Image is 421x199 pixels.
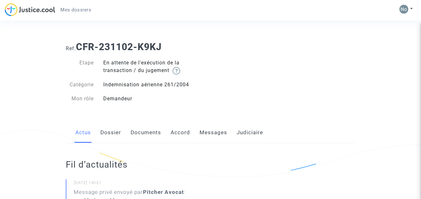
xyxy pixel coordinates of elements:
[200,122,227,143] a: Messages
[98,59,211,75] div: En attente de l'exécution de la transaction / du jugement
[61,95,98,103] div: Mon rôle
[143,189,184,195] b: Pitcher Avocat
[55,5,96,15] a: Mes dossiers
[131,122,161,143] a: Documents
[171,122,190,143] a: Accord
[173,67,180,75] img: help.svg
[60,7,91,13] span: Mes dossiers
[75,122,91,143] a: Actus
[74,180,240,188] small: [DATE] 14h31
[98,95,211,103] div: Demandeur
[5,3,55,16] img: jc-logo.svg
[98,81,211,89] div: Indemnisation aérienne 261/2004
[237,122,263,143] a: Judiciaire
[76,41,162,52] b: CFR-231102-K9KJ
[66,45,76,51] span: Ref.
[399,5,408,14] img: ACg8ocKUE7sepS1TaWGlnqZA0_JoePcHlLOFVPOlUzxIzgVX=s96-c
[100,122,121,143] a: Dossier
[66,159,240,170] h2: Fil d’actualités
[61,81,98,89] div: Catégorie
[61,59,98,75] div: Etape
